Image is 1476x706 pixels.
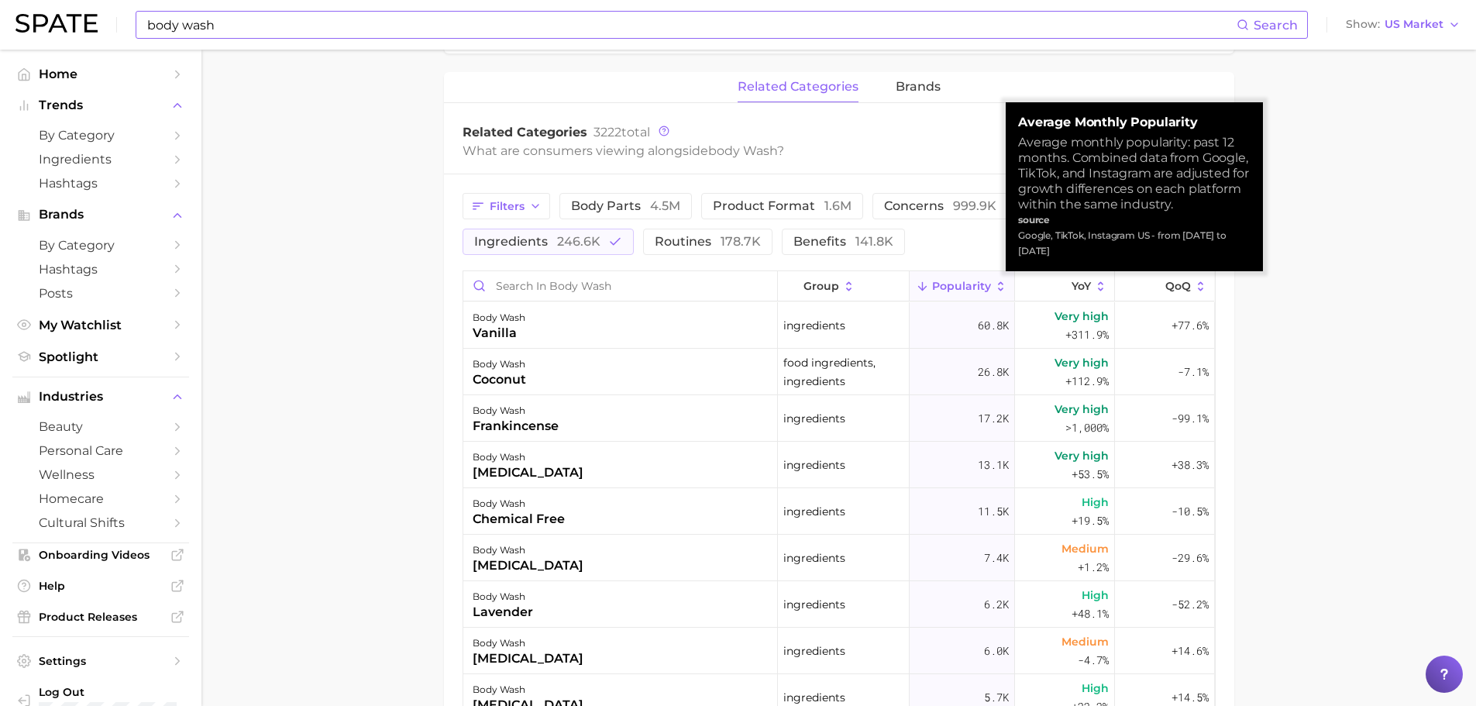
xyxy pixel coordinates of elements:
div: Google, TikTok, Instagram US - from [DATE] to [DATE] [1018,228,1251,259]
span: 4.5m [650,198,680,213]
span: 6.2k [984,595,1009,614]
div: [MEDICAL_DATA] [473,649,583,668]
input: Search in body wash [463,271,777,301]
div: What are consumers viewing alongside ? [463,140,1113,161]
span: QoQ [1165,280,1191,292]
a: My Watchlist [12,313,189,337]
span: +19.5% [1072,511,1109,530]
button: Filters [463,193,550,219]
button: body washchemical freeingredients11.5kHigh+19.5%-10.5% [463,488,1215,535]
span: Very high [1055,446,1109,465]
div: body wash [473,401,559,420]
span: 3222 [593,125,621,139]
button: body washvanillaingredients60.8kVery high+311.9%+77.6% [463,302,1215,349]
span: body parts [571,200,680,212]
div: [MEDICAL_DATA] [473,463,583,482]
button: body washlavenderingredients6.2kHigh+48.1%-52.2% [463,581,1215,628]
span: Settings [39,654,163,668]
span: +38.3% [1172,456,1209,474]
span: Medium [1061,632,1109,651]
div: body wash [473,634,583,653]
input: Search here for a brand, industry, or ingredient [146,12,1237,38]
span: ingredients [783,642,845,660]
div: body wash [473,541,583,560]
span: +311.9% [1065,325,1109,344]
span: Posts [39,286,163,301]
span: 26.8k [978,363,1009,381]
strong: Average Monthly Popularity [1018,115,1251,130]
span: brands [896,80,941,94]
span: ingredients [783,502,845,521]
span: Spotlight [39,350,163,364]
span: total [593,125,650,139]
button: QoQ [1115,271,1214,301]
span: group [803,280,839,292]
span: 17.2k [978,409,1009,428]
span: related categories [738,80,858,94]
span: +48.1% [1072,604,1109,623]
span: Log Out [39,685,197,699]
span: Filters [490,200,525,213]
div: body wash [473,448,583,467]
span: US Market [1385,20,1443,29]
span: My Watchlist [39,318,163,332]
span: Home [39,67,163,81]
button: body wash[MEDICAL_DATA]ingredients6.0kMedium-4.7%+14.6% [463,628,1215,674]
a: Hashtags [12,257,189,281]
span: Onboarding Videos [39,548,163,562]
a: Hashtags [12,171,189,195]
span: -99.1% [1172,409,1209,428]
span: concerns [884,200,996,212]
div: body wash [473,494,565,513]
button: body wash[MEDICAL_DATA]ingredients7.4kMedium+1.2%-29.6% [463,535,1215,581]
span: Popularity [932,280,991,292]
span: Medium [1061,539,1109,558]
div: coconut [473,370,526,389]
span: cultural shifts [39,515,163,530]
span: ingredients [783,595,845,614]
span: homecare [39,491,163,506]
span: by Category [39,238,163,253]
span: 141.8k [855,234,893,249]
a: Spotlight [12,345,189,369]
a: Product Releases [12,605,189,629]
span: Industries [39,390,163,404]
span: ingredients [783,456,845,474]
span: ingredients [783,549,845,567]
span: High [1082,493,1109,511]
img: SPATE [15,14,98,33]
span: -29.6% [1172,549,1209,567]
span: routines [655,236,761,248]
span: +53.5% [1072,465,1109,484]
a: Help [12,574,189,598]
span: 1.6m [824,198,852,213]
div: lavender [473,603,533,622]
span: personal care [39,443,163,458]
span: -10.5% [1172,502,1209,521]
button: body washfrankincenseingredients17.2kVery high>1,000%-99.1% [463,395,1215,442]
a: homecare [12,487,189,511]
span: 999.9k [953,198,996,213]
span: Related Categories [463,125,587,139]
div: chemical free [473,510,565,529]
button: ShowUS Market [1342,15,1464,35]
span: High [1082,679,1109,697]
span: 246.6k [557,234,600,249]
a: Onboarding Videos [12,543,189,567]
div: body wash [473,587,533,606]
span: -4.7% [1078,651,1109,670]
button: YoY [1015,271,1115,301]
a: Settings [12,649,189,673]
span: ingredients [783,409,845,428]
span: +14.6% [1172,642,1209,660]
span: Ingredients [39,152,163,167]
span: by Category [39,128,163,143]
span: 13.1k [978,456,1009,474]
span: +1.2% [1078,558,1109,577]
span: >1,000% [1065,420,1109,435]
div: frankincense [473,417,559,436]
span: food ingredients, ingredients [783,353,903,391]
a: Posts [12,281,189,305]
div: [MEDICAL_DATA] [473,556,583,575]
span: Brands [39,208,163,222]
